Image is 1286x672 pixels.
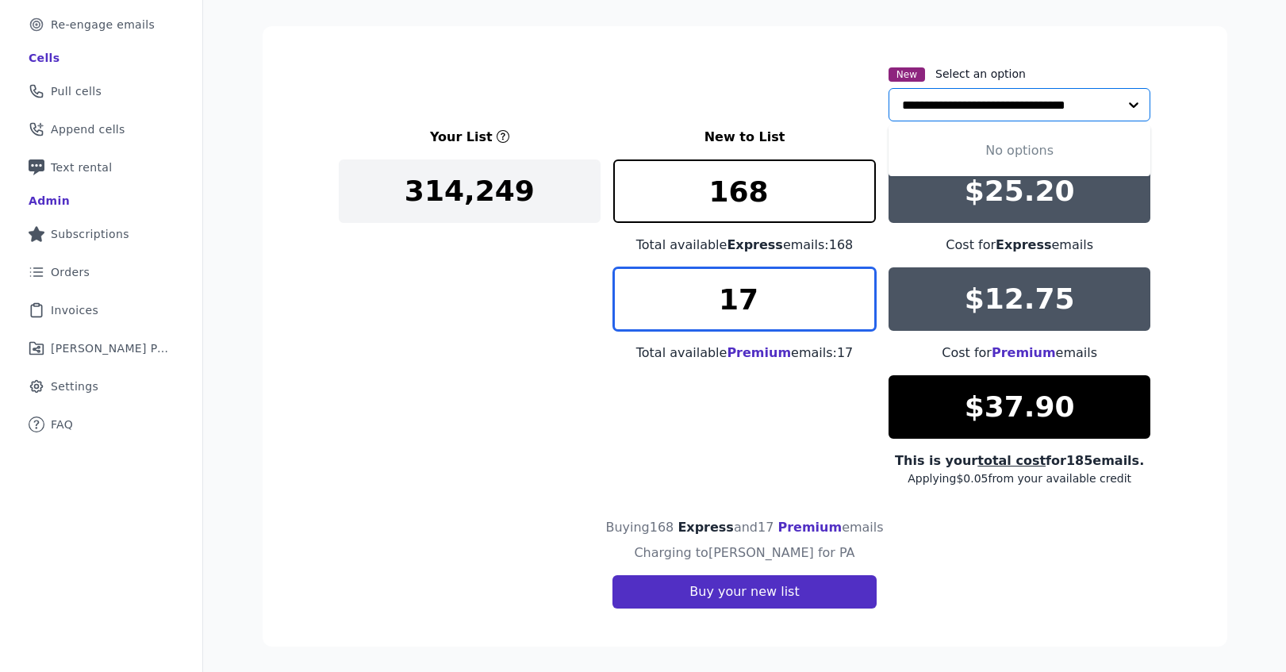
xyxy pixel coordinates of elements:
[678,520,734,535] span: Express
[889,236,1151,255] div: Cost for emails
[13,217,190,252] a: Subscriptions
[844,290,863,309] keeper-lock: Open Keeper Popup
[965,391,1075,423] p: $37.90
[51,378,98,394] span: Settings
[13,293,190,328] a: Invoices
[13,369,190,404] a: Settings
[51,159,113,175] span: Text rental
[889,451,1151,470] div: This is your for 185 emails.
[13,74,190,109] a: Pull cells
[51,17,155,33] span: Re-engage emails
[992,345,1056,360] span: Premium
[13,150,190,185] a: Text rental
[965,175,1075,207] p: $25.20
[935,66,1026,82] label: Select an option
[13,7,190,42] a: Re-engage emails
[605,518,883,537] h4: Buying 168 and 17 emails
[996,237,1052,252] span: Express
[977,453,1046,468] span: total cost
[965,283,1075,315] p: $12.75
[51,417,73,432] span: FAQ
[889,344,1151,363] div: Cost for emails
[889,470,1151,486] div: Applying $0.05 from your available credit
[613,236,876,255] div: Total available emails: 168
[13,112,190,147] a: Append cells
[612,575,876,609] button: Buy your new list
[29,50,60,66] div: Cells
[727,345,791,360] span: Premium
[889,125,1151,176] div: No options
[727,237,783,252] span: Express
[13,331,190,366] a: [PERSON_NAME] Performance
[613,344,876,363] div: Total available emails: 17
[13,407,190,442] a: FAQ
[29,193,70,209] div: Admin
[51,121,125,137] span: Append cells
[405,175,535,207] p: 314,249
[51,340,171,356] span: [PERSON_NAME] Performance
[51,302,98,318] span: Invoices
[51,264,90,280] span: Orders
[430,128,493,147] h3: Your List
[777,520,842,535] span: Premium
[13,255,190,290] a: Orders
[889,67,925,82] span: New
[51,83,102,99] span: Pull cells
[634,543,854,563] h4: Charging to [PERSON_NAME] for PA
[51,226,129,242] span: Subscriptions
[613,128,876,147] h3: New to List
